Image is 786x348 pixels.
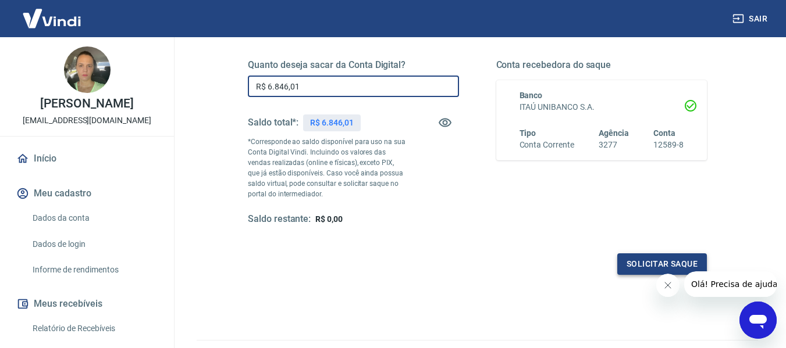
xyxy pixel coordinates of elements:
[28,232,160,256] a: Dados de login
[310,117,353,129] p: R$ 6.846,01
[64,46,111,93] img: 15d61fe2-2cf3-463f-abb3-188f2b0ad94a.jpeg
[14,1,90,36] img: Vindi
[520,128,536,138] span: Tipo
[520,101,684,113] h6: ITAÚ UNIBANCO S.A.
[28,206,160,230] a: Dados da conta
[28,258,160,282] a: Informe de rendimentos
[739,302,777,339] iframe: Botão para abrir a janela de mensagens
[496,59,707,71] h5: Conta recebedora do saque
[248,213,311,225] h5: Saldo restante:
[520,139,574,151] h6: Conta Corrente
[653,128,675,138] span: Conta
[684,271,777,297] iframe: Mensagem da empresa
[248,117,298,128] h5: Saldo total*:
[248,137,406,199] p: *Corresponde ao saldo disponível para uso na sua Conta Digital Vindi. Incluindo os valores das ve...
[520,91,543,100] span: Banco
[40,98,133,110] p: [PERSON_NAME]
[617,253,707,275] button: Solicitar saque
[599,128,629,138] span: Agência
[14,146,160,171] a: Início
[656,274,680,297] iframe: Fechar mensagem
[14,291,160,317] button: Meus recebíveis
[248,59,459,71] h5: Quanto deseja sacar da Conta Digital?
[653,139,684,151] h6: 12589-8
[730,8,772,30] button: Sair
[14,181,160,206] button: Meu cadastro
[28,317,160,340] a: Relatório de Recebíveis
[23,114,151,127] p: [EMAIL_ADDRESS][DOMAIN_NAME]
[7,8,98,17] span: Olá! Precisa de ajuda?
[599,139,629,151] h6: 3277
[315,214,343,224] span: R$ 0,00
